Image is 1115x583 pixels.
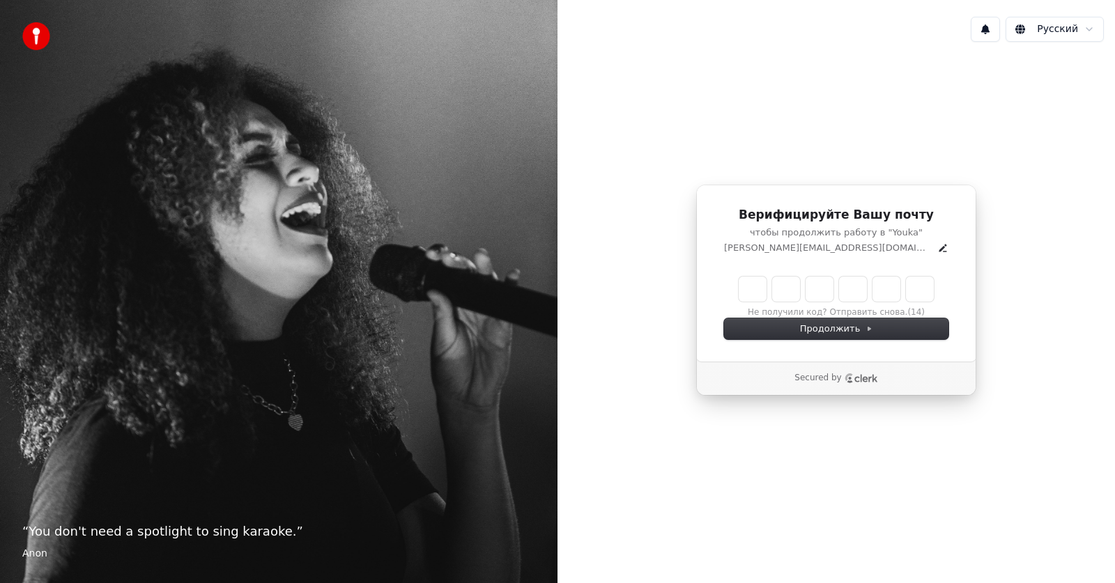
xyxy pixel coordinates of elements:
button: Edit [937,242,948,254]
span: Продолжить [800,322,873,335]
p: “ You don't need a spotlight to sing karaoke. ” [22,522,535,541]
img: youka [22,22,50,50]
a: Clerk logo [845,373,878,383]
p: [PERSON_NAME][EMAIL_ADDRESS][DOMAIN_NAME] [724,242,932,254]
button: Продолжить [724,318,948,339]
p: Secured by [794,373,841,384]
p: чтобы продолжить работу в "Youka" [724,226,948,239]
h1: Верифицируйте Вашу почту [724,207,948,224]
input: Enter verification code [739,277,934,302]
footer: Anon [22,547,535,561]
